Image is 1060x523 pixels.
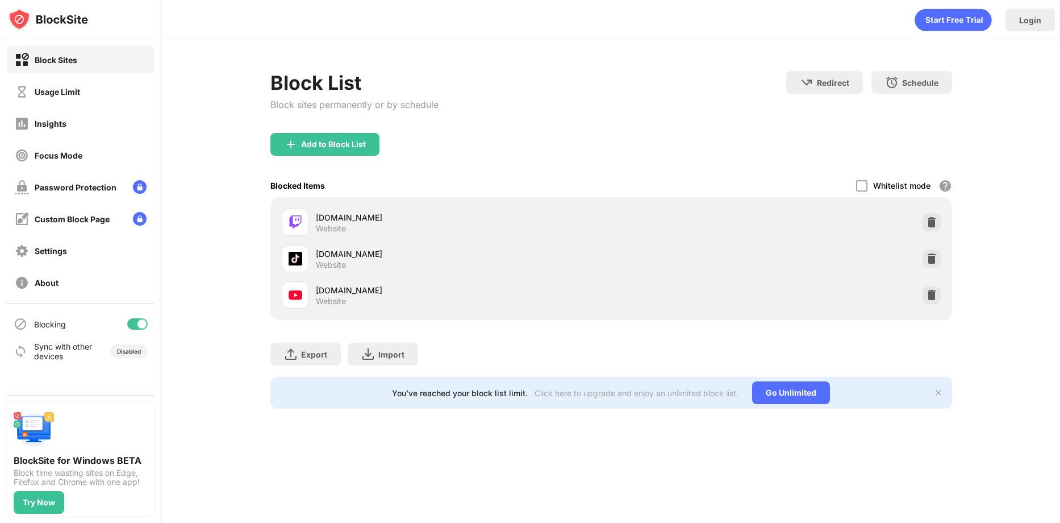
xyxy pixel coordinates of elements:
[35,119,66,128] div: Insights
[35,151,82,160] div: Focus Mode
[8,8,88,31] img: logo-blocksite.svg
[289,215,302,229] img: favicons
[301,140,366,149] div: Add to Block List
[15,53,29,67] img: block-on.svg
[14,344,27,358] img: sync-icon.svg
[316,284,611,296] div: [DOMAIN_NAME]
[14,468,148,487] div: Block time wasting sites on Edge, Firefox and Chrome with one app!
[14,455,148,466] div: BlockSite for Windows BETA
[270,99,439,110] div: Block sites permanently or by schedule
[270,181,325,190] div: Blocked Items
[817,78,849,88] div: Redirect
[934,388,943,397] img: x-button.svg
[35,214,110,224] div: Custom Block Page
[316,260,346,270] div: Website
[535,388,738,398] div: Click here to upgrade and enjoy an unlimited block list.
[316,296,346,306] div: Website
[133,180,147,194] img: lock-menu.svg
[117,348,141,355] div: Disabled
[35,55,77,65] div: Block Sites
[34,342,93,361] div: Sync with other devices
[873,181,930,190] div: Whitelist mode
[289,252,302,265] img: favicons
[35,87,80,97] div: Usage Limit
[15,148,29,163] img: focus-off.svg
[1019,15,1041,25] div: Login
[301,350,327,359] div: Export
[14,409,55,450] img: push-desktop.svg
[902,78,938,88] div: Schedule
[23,498,55,507] div: Try Now
[316,223,346,234] div: Website
[15,180,29,194] img: password-protection-off.svg
[133,212,147,226] img: lock-menu.svg
[15,244,29,258] img: settings-off.svg
[15,85,29,99] img: time-usage-off.svg
[378,350,404,359] div: Import
[35,182,116,192] div: Password Protection
[34,319,66,329] div: Blocking
[14,317,27,331] img: blocking-icon.svg
[35,278,59,288] div: About
[752,381,830,404] div: Go Unlimited
[15,276,29,290] img: about-off.svg
[270,71,439,94] div: Block List
[316,248,611,260] div: [DOMAIN_NAME]
[35,246,67,256] div: Settings
[289,288,302,302] img: favicons
[915,9,992,31] div: animation
[316,211,611,223] div: [DOMAIN_NAME]
[15,117,29,131] img: insights-off.svg
[392,388,528,398] div: You’ve reached your block list limit.
[15,212,29,226] img: customize-block-page-off.svg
